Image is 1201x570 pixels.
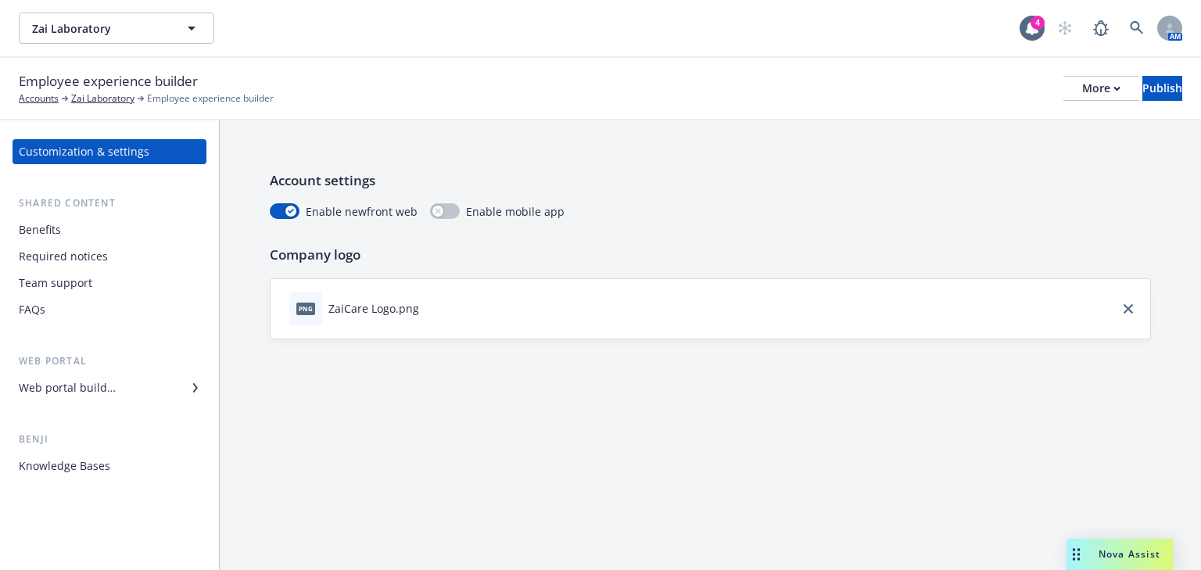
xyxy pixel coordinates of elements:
[19,375,116,400] div: Web portal builder
[13,217,206,242] a: Benefits
[1142,76,1182,101] button: Publish
[13,353,206,369] div: Web portal
[13,453,206,479] a: Knowledge Bases
[1063,76,1139,101] button: More
[270,170,1151,191] p: Account settings
[1049,13,1081,44] a: Start snowing
[19,91,59,106] a: Accounts
[328,300,419,317] div: ZaiCare Logo.png
[1067,539,1086,570] div: Drag to move
[1085,13,1117,44] a: Report a Bug
[19,217,61,242] div: Benefits
[1099,547,1160,561] span: Nova Assist
[19,244,108,269] div: Required notices
[1119,299,1138,318] a: close
[13,432,206,447] div: Benji
[13,244,206,269] a: Required notices
[1067,539,1173,570] button: Nova Assist
[306,203,418,220] span: Enable newfront web
[19,71,198,91] span: Employee experience builder
[147,91,274,106] span: Employee experience builder
[19,271,92,296] div: Team support
[1031,16,1045,30] div: 4
[1121,13,1153,44] a: Search
[19,13,214,44] button: Zai Laboratory
[13,271,206,296] a: Team support
[19,139,149,164] div: Customization & settings
[425,300,438,317] button: download file
[19,297,45,322] div: FAQs
[13,375,206,400] a: Web portal builder
[19,453,110,479] div: Knowledge Bases
[32,20,167,37] span: Zai Laboratory
[466,203,565,220] span: Enable mobile app
[1082,77,1120,100] div: More
[296,303,315,314] span: png
[13,139,206,164] a: Customization & settings
[13,297,206,322] a: FAQs
[270,245,1151,265] p: Company logo
[13,195,206,211] div: Shared content
[1142,77,1182,100] div: Publish
[71,91,134,106] a: Zai Laboratory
